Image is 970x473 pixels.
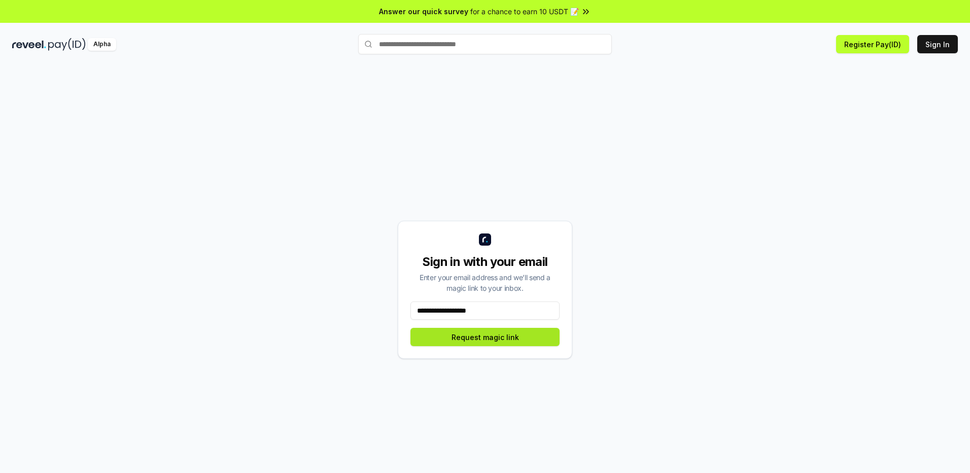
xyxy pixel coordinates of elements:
[470,6,579,17] span: for a chance to earn 10 USDT 📝
[12,38,46,51] img: reveel_dark
[410,272,560,293] div: Enter your email address and we’ll send a magic link to your inbox.
[410,328,560,346] button: Request magic link
[48,38,86,51] img: pay_id
[917,35,958,53] button: Sign In
[479,233,491,246] img: logo_small
[836,35,909,53] button: Register Pay(ID)
[410,254,560,270] div: Sign in with your email
[379,6,468,17] span: Answer our quick survey
[88,38,116,51] div: Alpha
